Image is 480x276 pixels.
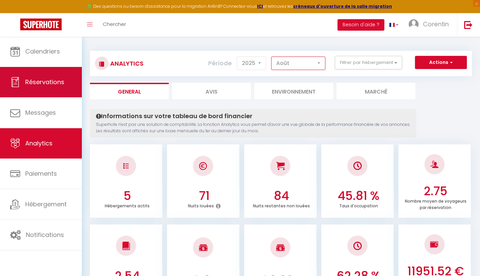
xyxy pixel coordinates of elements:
[96,112,410,120] h4: Informations sur votre tableau de bord financier
[353,242,362,250] img: NO IMAGE
[337,83,415,99] li: Marché
[415,56,467,69] button: Actions
[25,78,64,86] span: Réservations
[90,83,169,99] li: General
[98,13,131,37] a: Chercher
[248,189,315,203] h3: 84
[404,13,457,37] a: ... Corentin
[25,108,56,117] span: Messages
[25,200,67,208] span: Hébergement
[409,19,419,29] img: ...
[293,3,392,9] a: créneaux d'ouverture de la salle migration
[430,240,439,248] img: NO IMAGE
[188,202,214,209] p: Nuits louées
[103,21,126,28] span: Chercher
[208,56,232,71] label: Période
[402,184,470,198] h3: 2.75
[423,20,449,28] span: Corentin
[5,3,26,23] button: Ouvrir le widget de chat LiveChat
[335,56,402,69] button: Filtrer par hébergement
[257,3,263,9] a: ICI
[96,122,410,134] p: Superhote n'est pas une solution de comptabilité. La fonction Analytics vous permet d'avoir une v...
[108,56,143,71] h3: Analytics
[338,19,384,31] button: Besoin d'aide ?
[172,83,251,99] li: Avis
[123,163,129,169] img: NO IMAGE
[325,189,392,203] h3: 45.81 %
[94,189,161,203] h3: 5
[464,21,473,29] img: logout
[253,202,310,209] p: Nuits restantes non louées
[105,202,150,209] p: Hébergements actifs
[171,189,238,203] h3: 71
[254,83,333,99] li: Environnement
[339,202,378,209] p: Taux d'occupation
[25,47,60,56] span: Calendriers
[20,19,62,30] img: Super Booking
[405,197,467,210] p: Nombre moyen de voyageurs par réservation
[26,231,64,239] span: Notifications
[25,169,57,178] span: Paiements
[25,139,53,147] span: Analytics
